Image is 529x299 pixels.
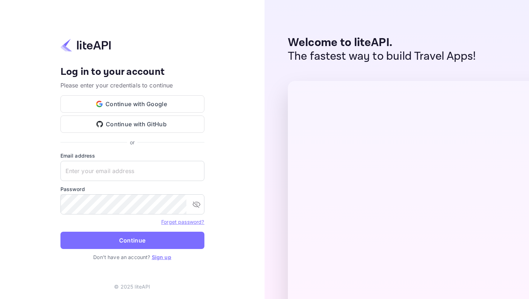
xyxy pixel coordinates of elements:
a: Sign up [152,254,171,260]
button: toggle password visibility [189,197,204,212]
label: Email address [60,152,204,159]
h4: Log in to your account [60,66,204,78]
button: Continue with Google [60,95,204,113]
p: Please enter your credentials to continue [60,81,204,90]
p: © 2025 liteAPI [114,283,150,290]
button: Continue with GitHub [60,115,204,133]
img: liteapi [60,38,111,52]
p: Welcome to liteAPI. [288,36,476,50]
a: Forget password? [161,218,204,225]
p: or [130,139,135,146]
label: Password [60,185,204,193]
button: Continue [60,232,204,249]
p: Don't have an account? [60,253,204,261]
a: Forget password? [161,219,204,225]
input: Enter your email address [60,161,204,181]
p: The fastest way to build Travel Apps! [288,50,476,63]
